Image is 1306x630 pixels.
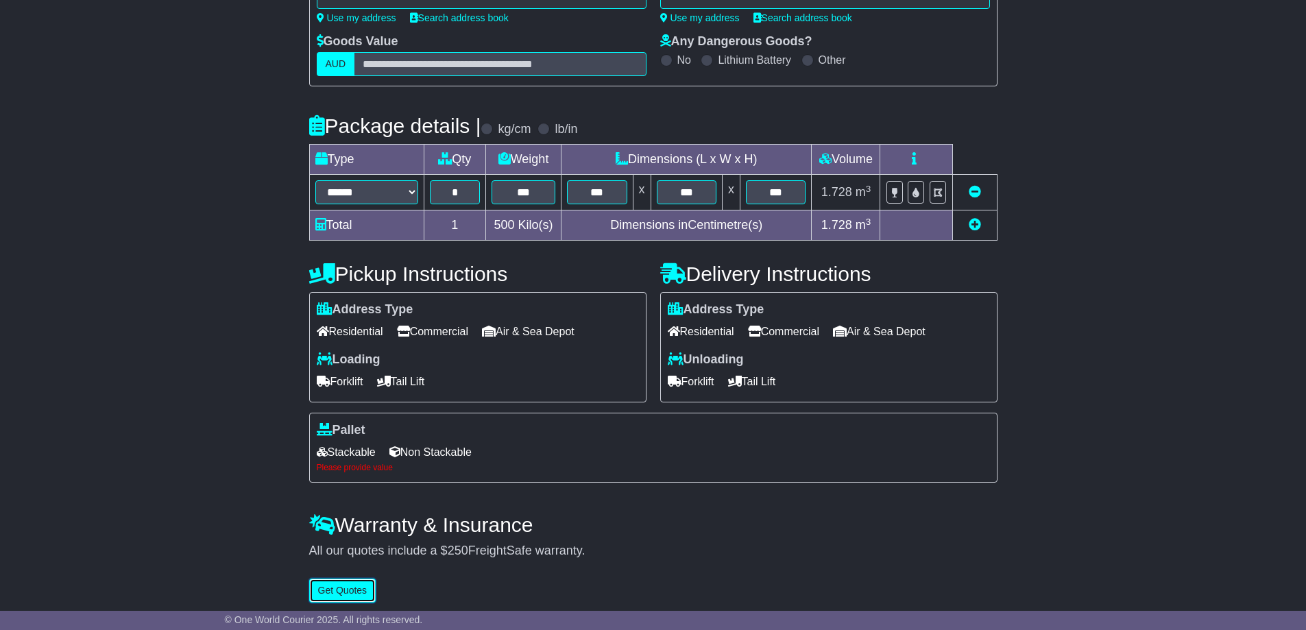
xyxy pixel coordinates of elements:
[660,34,812,49] label: Any Dangerous Goods?
[677,53,691,66] label: No
[866,217,871,227] sup: 3
[969,218,981,232] a: Add new item
[309,513,997,536] h4: Warranty & Insurance
[728,371,776,392] span: Tail Lift
[856,218,871,232] span: m
[668,321,734,342] span: Residential
[812,145,880,175] td: Volume
[866,184,871,194] sup: 3
[660,263,997,285] h4: Delivery Instructions
[309,544,997,559] div: All our quotes include a $ FreightSafe warranty.
[668,352,744,367] label: Unloading
[397,321,468,342] span: Commercial
[424,210,486,241] td: 1
[389,441,472,463] span: Non Stackable
[821,218,852,232] span: 1.728
[561,210,812,241] td: Dimensions in Centimetre(s)
[668,371,714,392] span: Forklift
[317,302,413,317] label: Address Type
[317,441,376,463] span: Stackable
[309,263,646,285] h4: Pickup Instructions
[969,185,981,199] a: Remove this item
[486,145,561,175] td: Weight
[317,321,383,342] span: Residential
[448,544,468,557] span: 250
[317,52,355,76] label: AUD
[317,352,380,367] label: Loading
[486,210,561,241] td: Kilo(s)
[819,53,846,66] label: Other
[424,145,486,175] td: Qty
[722,175,740,210] td: x
[309,210,424,241] td: Total
[833,321,926,342] span: Air & Sea Depot
[718,53,791,66] label: Lithium Battery
[821,185,852,199] span: 1.728
[410,12,509,23] a: Search address book
[309,145,424,175] td: Type
[317,12,396,23] a: Use my address
[377,371,425,392] span: Tail Lift
[633,175,651,210] td: x
[498,122,531,137] label: kg/cm
[494,218,515,232] span: 500
[856,185,871,199] span: m
[225,614,423,625] span: © One World Courier 2025. All rights reserved.
[660,12,740,23] a: Use my address
[555,122,577,137] label: lb/in
[748,321,819,342] span: Commercial
[561,145,812,175] td: Dimensions (L x W x H)
[317,423,365,438] label: Pallet
[317,463,990,472] div: Please provide value
[317,371,363,392] span: Forklift
[309,579,376,603] button: Get Quotes
[753,12,852,23] a: Search address book
[668,302,764,317] label: Address Type
[482,321,575,342] span: Air & Sea Depot
[309,114,481,137] h4: Package details |
[317,34,398,49] label: Goods Value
